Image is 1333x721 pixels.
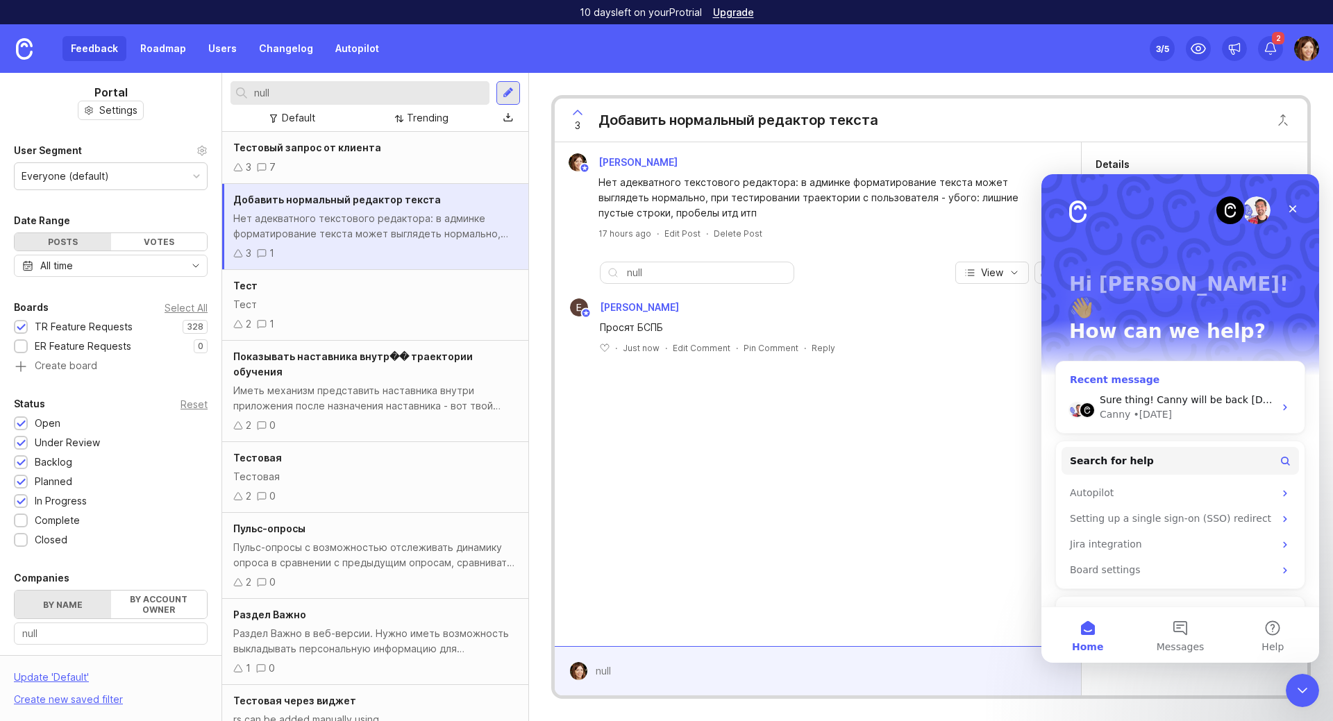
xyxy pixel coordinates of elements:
[14,142,82,159] div: User Segment
[562,298,679,316] a: Елена Кушпель[PERSON_NAME]
[35,474,72,489] div: Planned
[623,342,660,354] span: Just now
[233,540,517,570] div: Пульс-опросы с возможностью отслеживать динамику опроса в сравнении с предыдущим опросам, сравнив...
[15,591,111,618] label: By name
[981,266,1003,280] span: View
[78,101,144,120] button: Settings
[233,297,517,312] div: Тест
[14,670,89,692] div: Update ' Default '
[1269,106,1297,134] button: Close button
[14,361,208,373] a: Create board
[35,416,60,431] div: Open
[222,513,528,599] a: Пульс-опросыПульс-опросы с возможностью отслеживать динамику опроса в сравнении с предыдущим опро...
[327,36,387,61] a: Autopilot
[14,396,45,412] div: Status
[598,175,1053,221] div: Нет адекватного текстового редактора: в админке форматирование текста может выглядеть нормально, ...
[575,118,580,133] span: 3
[246,418,251,433] div: 2
[233,350,473,378] span: Показывать наставника внутр�� траектории обучения
[233,280,258,291] span: Тест
[282,110,315,126] div: Default
[269,418,276,433] div: 0
[35,513,80,528] div: Complete
[15,233,111,251] div: Posts
[706,228,708,239] div: ·
[246,316,251,332] div: 2
[246,575,251,590] div: 2
[570,298,588,316] img: Елена Кушпель
[198,341,203,352] p: 0
[254,85,484,101] input: null
[580,308,591,319] img: member badge
[579,163,589,173] img: member badge
[185,260,207,271] svg: toggle icon
[615,342,617,354] div: ·
[598,110,878,130] div: Добавить нормальный редактор текста
[1034,262,1057,284] button: export comments
[1294,36,1319,61] button: Elena Kushpel
[664,228,701,239] div: Edit Post
[804,342,806,354] div: ·
[1272,32,1284,44] span: 2
[627,265,787,280] input: null
[673,342,730,354] div: Edit Comment
[246,661,251,676] div: 1
[181,400,208,408] div: Reset
[14,299,49,316] div: Boards
[40,258,73,273] div: All time
[233,452,282,464] span: Тестовая
[580,6,702,19] p: 10 days left on your Pro trial
[35,532,67,548] div: Closed
[35,435,100,450] div: Under Review
[233,695,356,706] span: Тестовая через виджет
[99,103,137,117] span: Settings
[233,523,305,534] span: Пульс-опросы
[111,591,208,618] label: By account owner
[744,342,798,354] div: Pin Comment
[560,153,689,171] a: Elena Kushpel[PERSON_NAME]
[269,246,274,261] div: 1
[200,36,245,61] a: Users
[233,609,306,620] span: Раздел Важно
[35,319,133,334] div: TR Feature Requests
[269,575,276,590] div: 0
[233,383,517,414] div: Иметь механизм представить наставника внутри приложения после назначения наставника - вот твой на...
[1156,39,1169,58] div: 3 /5
[22,626,199,641] input: null
[251,36,321,61] a: Changelog
[35,455,72,470] div: Backlog
[714,228,762,239] div: Delete Post
[1150,36,1175,61] button: 3/5
[598,228,651,239] a: 17 hours ago
[246,489,251,504] div: 2
[1286,674,1319,707] iframe: Intercom live chat
[35,339,131,354] div: ER Feature Requests
[713,8,754,17] a: Upgrade
[165,304,208,312] div: Select All
[665,342,667,354] div: ·
[111,233,208,251] div: Votes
